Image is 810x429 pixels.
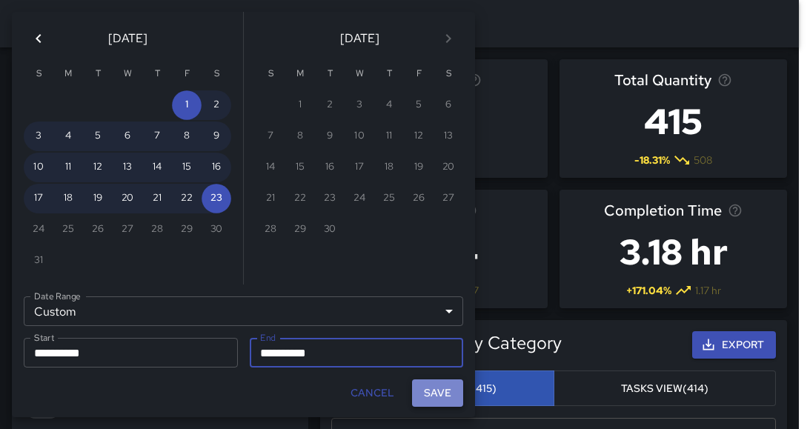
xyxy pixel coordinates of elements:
button: 3 [24,122,53,151]
button: 6 [113,122,142,151]
button: 22 [172,184,202,213]
button: 5 [83,122,113,151]
button: 9 [202,122,231,151]
span: [DATE] [108,28,147,49]
button: 18 [53,184,83,213]
button: 12 [83,153,113,182]
span: Saturday [203,59,230,89]
button: 15 [172,153,202,182]
label: End [260,331,276,344]
button: Previous month [24,24,53,53]
button: 1 [172,90,202,120]
button: 11 [53,153,83,182]
button: Save [412,379,463,407]
span: Saturday [435,59,462,89]
button: 7 [142,122,172,151]
span: Sunday [257,59,284,89]
span: Wednesday [114,59,141,89]
button: 23 [202,184,231,213]
button: 21 [142,184,172,213]
button: 14 [142,153,172,182]
div: Custom [24,296,463,326]
button: 4 [53,122,83,151]
button: 20 [113,184,142,213]
button: 8 [172,122,202,151]
span: Wednesday [346,59,373,89]
button: 17 [24,184,53,213]
button: 16 [202,153,231,182]
span: [DATE] [340,28,379,49]
span: Friday [173,59,200,89]
span: Tuesday [84,59,111,89]
span: Thursday [144,59,170,89]
label: Start [34,331,54,344]
span: Monday [287,59,313,89]
button: Cancel [345,379,400,407]
span: Sunday [25,59,52,89]
span: Friday [405,59,432,89]
span: Monday [55,59,82,89]
button: 13 [113,153,142,182]
button: 19 [83,184,113,213]
button: 2 [202,90,231,120]
button: 10 [24,153,53,182]
span: Thursday [376,59,402,89]
label: Date Range [34,290,81,302]
span: Tuesday [316,59,343,89]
